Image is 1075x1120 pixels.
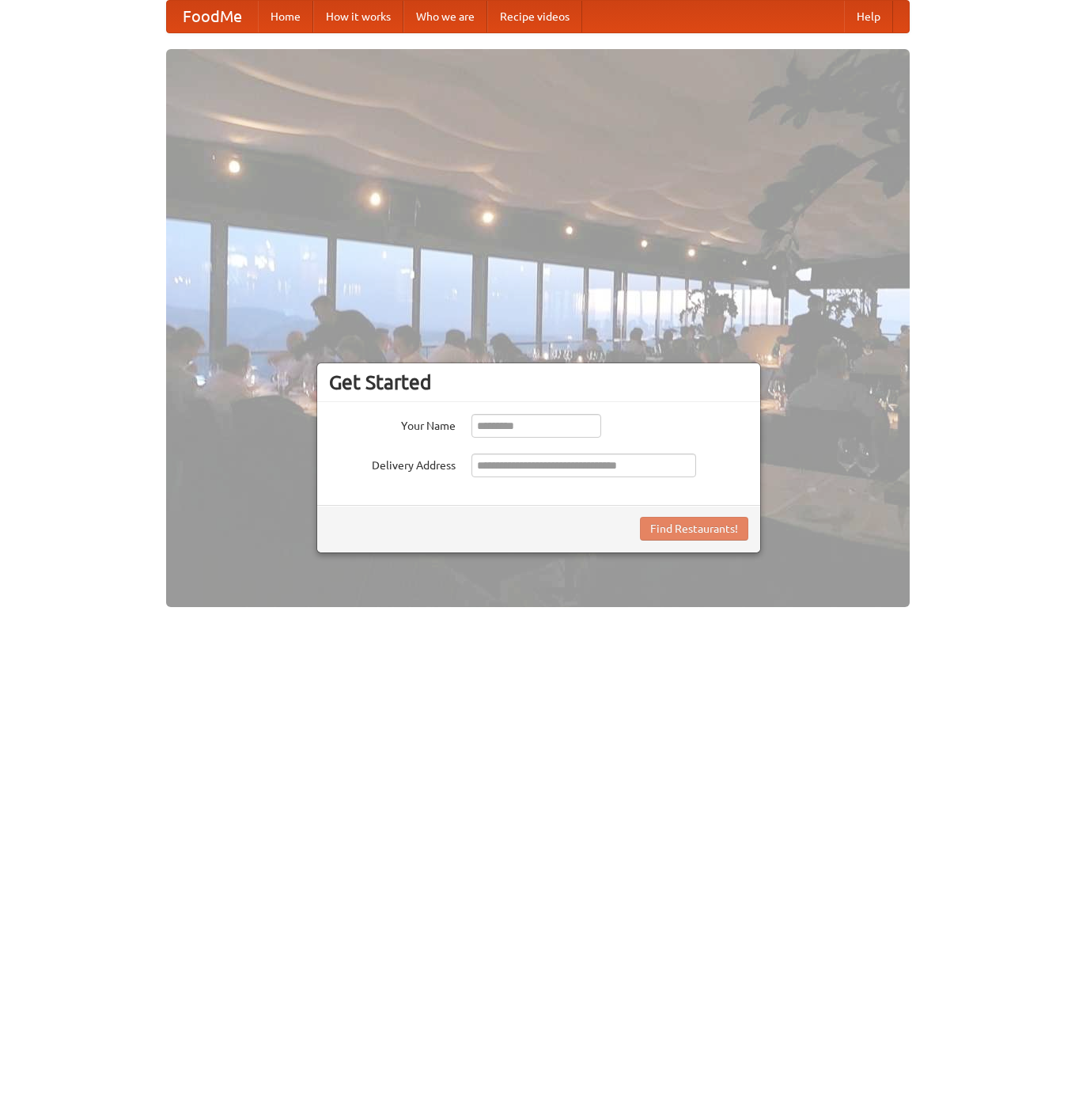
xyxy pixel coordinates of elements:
[258,1,313,32] a: Home
[487,1,582,32] a: Recipe videos
[313,1,403,32] a: How it works
[329,370,748,394] h3: Get Started
[167,1,258,32] a: FoodMe
[844,1,893,32] a: Help
[640,517,748,541] button: Find Restaurants!
[403,1,487,32] a: Who we are
[329,454,456,473] label: Delivery Address
[329,414,456,434] label: Your Name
